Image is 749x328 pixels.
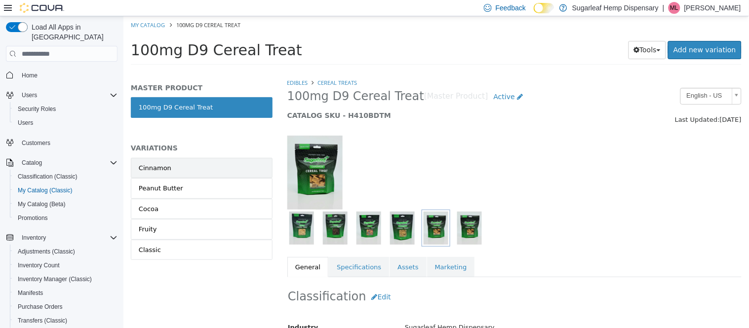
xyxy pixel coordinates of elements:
[164,119,219,193] img: 150
[205,241,266,261] a: Specifications
[10,300,121,314] button: Purchase Orders
[18,200,66,208] span: My Catalog (Beta)
[18,232,50,244] button: Inventory
[10,272,121,286] button: Inventory Manager (Classic)
[164,241,205,261] a: General
[301,76,365,84] small: [Master Product]
[14,315,118,327] span: Transfers (Classic)
[304,241,352,261] a: Marketing
[14,246,118,257] span: Adjustments (Classic)
[266,241,303,261] a: Assets
[164,307,195,315] span: Industry
[18,105,56,113] span: Security Roles
[2,231,121,245] button: Inventory
[28,22,118,42] span: Load All Apps in [GEOGRAPHIC_DATA]
[14,212,118,224] span: Promotions
[10,183,121,197] button: My Catalog (Classic)
[15,147,48,157] div: Cinnamon
[14,259,64,271] a: Inventory Count
[7,25,179,42] span: 100mg D9 Cereal Treat
[14,212,52,224] a: Promotions
[14,301,118,313] span: Purchase Orders
[7,127,149,136] h5: VARIATIONS
[18,232,118,244] span: Inventory
[18,137,118,149] span: Customers
[14,117,37,129] a: Users
[14,287,47,299] a: Manifests
[10,102,121,116] button: Security Roles
[53,5,117,12] span: 100mg D9 Cereal Treat
[7,81,149,102] a: 100mg D9 Cereal Treat
[14,171,81,182] a: Classification (Classic)
[18,157,46,169] button: Catalog
[274,303,625,320] div: Sugarleaf Hemp Dispensary
[18,69,118,81] span: Home
[10,211,121,225] button: Promotions
[18,137,54,149] a: Customers
[14,273,96,285] a: Inventory Manager (Classic)
[243,272,273,290] button: Edit
[18,186,73,194] span: My Catalog (Classic)
[18,303,63,311] span: Purchase Orders
[22,91,37,99] span: Users
[18,89,118,101] span: Users
[14,198,118,210] span: My Catalog (Beta)
[557,72,618,88] a: English - US
[505,25,543,43] button: Tools
[15,188,35,198] div: Cocoa
[14,103,118,115] span: Security Roles
[164,73,301,88] span: 100mg D9 Cereal Treat
[552,100,596,107] span: Last Updated:
[20,3,64,13] img: Cova
[14,287,118,299] span: Manifests
[164,272,618,290] h2: Classification
[10,258,121,272] button: Inventory Count
[14,184,118,196] span: My Catalog (Classic)
[684,2,741,14] p: [PERSON_NAME]
[18,214,48,222] span: Promotions
[18,289,43,297] span: Manifests
[545,25,618,43] a: Add new variation
[18,261,60,269] span: Inventory Count
[164,63,185,70] a: Edibles
[18,317,67,325] span: Transfers (Classic)
[496,3,526,13] span: Feedback
[15,208,34,218] div: Fruity
[370,76,392,84] span: Active
[164,95,501,104] h5: CATALOG SKU - H410BDTM
[18,89,41,101] button: Users
[670,2,679,14] span: ML
[14,273,118,285] span: Inventory Manager (Classic)
[15,167,60,177] div: Peanut Butter
[195,63,234,70] a: Cereal Treats
[22,72,38,79] span: Home
[572,2,659,14] p: Sugarleaf Hemp Dispensary
[18,248,75,255] span: Adjustments (Classic)
[596,100,618,107] span: [DATE]
[10,116,121,130] button: Users
[18,70,41,81] a: Home
[10,197,121,211] button: My Catalog (Beta)
[14,259,118,271] span: Inventory Count
[7,67,149,76] h5: MASTER PRODUCT
[14,117,118,129] span: Users
[669,2,680,14] div: Mollie Leeds
[18,275,92,283] span: Inventory Manager (Classic)
[10,245,121,258] button: Adjustments (Classic)
[15,229,38,239] div: Classic
[18,119,33,127] span: Users
[10,286,121,300] button: Manifests
[22,159,42,167] span: Catalog
[14,246,79,257] a: Adjustments (Classic)
[14,315,71,327] a: Transfers (Classic)
[22,139,50,147] span: Customers
[18,173,78,181] span: Classification (Classic)
[557,72,605,87] span: English - US
[534,3,554,13] input: Dark Mode
[14,171,118,182] span: Classification (Classic)
[2,68,121,82] button: Home
[18,157,118,169] span: Catalog
[663,2,665,14] p: |
[2,88,121,102] button: Users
